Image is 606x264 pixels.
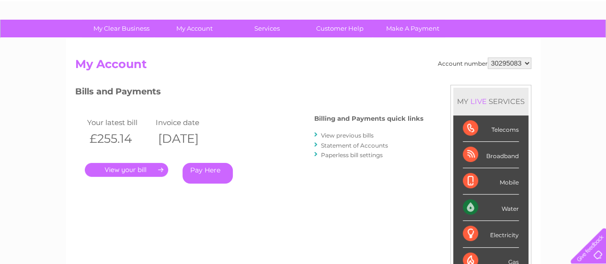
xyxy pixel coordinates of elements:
a: Telecoms [488,41,517,48]
a: Water [437,41,456,48]
div: Electricity [463,221,519,247]
a: Services [228,20,307,37]
a: My Clear Business [82,20,161,37]
th: £255.14 [85,129,154,149]
a: Contact [542,41,566,48]
a: Make A Payment [373,20,452,37]
a: . [85,163,168,177]
a: Blog [523,41,537,48]
a: Paperless bill settings [321,151,383,159]
a: View previous bills [321,132,374,139]
div: Account number [438,57,531,69]
div: Water [463,195,519,221]
div: Broadband [463,142,519,168]
div: Clear Business is a trading name of Verastar Limited (registered in [GEOGRAPHIC_DATA] No. 3667643... [77,5,530,46]
h4: Billing and Payments quick links [314,115,423,122]
a: Log out [574,41,597,48]
div: MY SERVICES [453,88,528,115]
div: Mobile [463,168,519,195]
a: Statement of Accounts [321,142,388,149]
a: Pay Here [183,163,233,184]
td: Invoice date [153,116,222,129]
div: LIVE [469,97,489,106]
div: Telecoms [463,115,519,142]
th: [DATE] [153,129,222,149]
a: Customer Help [300,20,379,37]
img: logo.png [21,25,70,54]
a: 0333 014 3131 [425,5,492,17]
td: Your latest bill [85,116,154,129]
h2: My Account [75,57,531,76]
a: Energy [461,41,482,48]
h3: Bills and Payments [75,85,423,102]
a: My Account [155,20,234,37]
